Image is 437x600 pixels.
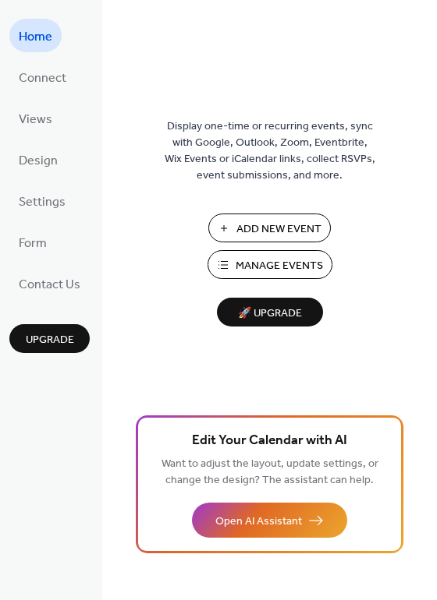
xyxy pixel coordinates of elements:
[19,231,47,256] span: Form
[19,273,80,297] span: Contact Us
[19,149,58,173] span: Design
[208,250,332,279] button: Manage Events
[165,118,375,184] span: Display one-time or recurring events, sync with Google, Outlook, Zoom, Eventbrite, Wix Events or ...
[19,190,66,214] span: Settings
[9,324,90,353] button: Upgrade
[236,258,323,274] span: Manage Events
[236,221,322,238] span: Add New Event
[9,19,62,52] a: Home
[192,430,347,452] span: Edit Your Calendar with AI
[9,143,67,176] a: Design
[9,101,62,135] a: Views
[19,108,52,132] span: Views
[217,298,323,326] button: 🚀 Upgrade
[208,214,331,242] button: Add New Event
[162,454,378,491] span: Want to adjust the layout, update settings, or change the design? The assistant can help.
[226,303,314,324] span: 🚀 Upgrade
[192,503,347,538] button: Open AI Assistant
[9,184,75,217] a: Settings
[9,225,56,259] a: Form
[9,60,76,94] a: Connect
[26,332,74,348] span: Upgrade
[19,66,66,90] span: Connect
[215,514,302,530] span: Open AI Assistant
[9,266,90,300] a: Contact Us
[19,25,52,49] span: Home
